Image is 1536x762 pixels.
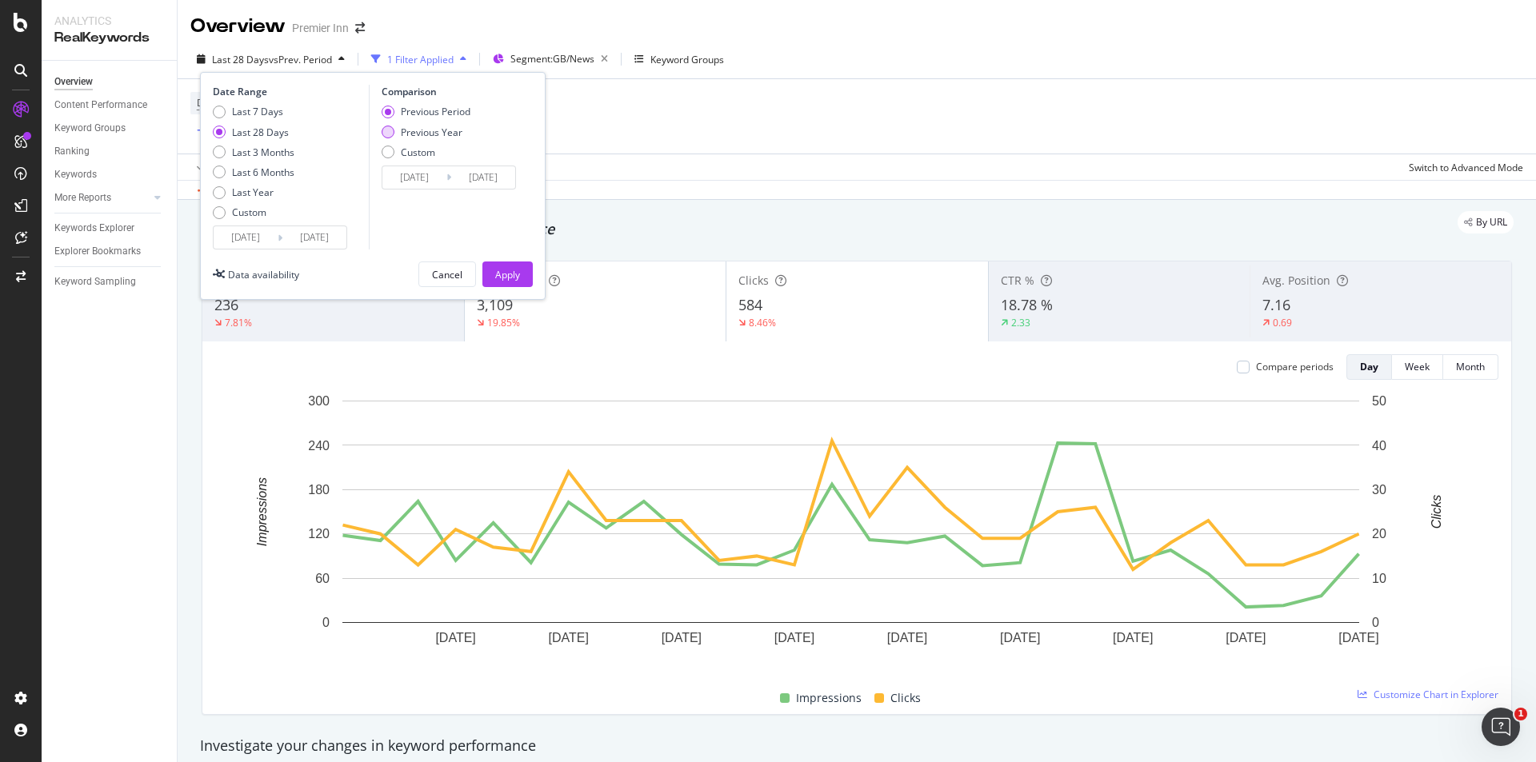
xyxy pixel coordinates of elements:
div: Cancel [432,268,462,281]
text: [DATE] [1338,631,1378,644]
button: Cancel [418,261,476,287]
text: 60 [315,572,330,585]
span: 1 [1514,708,1527,720]
div: Month [1456,360,1485,373]
div: Last 28 Days [232,126,289,139]
text: Clicks [1430,495,1443,529]
div: Custom [232,205,266,219]
a: Keywords Explorer [54,220,166,237]
input: Start Date [382,166,446,189]
div: Previous Year [382,126,470,139]
text: [DATE] [662,631,702,644]
a: Keyword Sampling [54,273,166,290]
div: Analytics [54,13,164,29]
svg: A chart. [215,393,1486,670]
a: Explorer Bookmarks [54,243,166,260]
input: End Date [451,166,515,189]
div: Comparison [382,85,521,98]
span: 7.16 [1262,295,1290,314]
span: Segment: GB/News [510,52,594,66]
div: Week [1405,360,1430,373]
a: Keyword Groups [54,120,166,137]
div: Previous Period [401,105,470,118]
text: 120 [308,527,330,541]
span: vs Prev. Period [269,53,332,66]
div: Custom [213,205,294,219]
button: 1 Filter Applied [365,46,473,72]
text: 240 [308,438,330,452]
span: Device [197,96,227,110]
text: [DATE] [774,631,814,644]
text: 0 [1372,616,1379,629]
div: Last Year [213,186,294,199]
div: Previous Period [382,105,470,118]
text: 180 [308,483,330,497]
text: 0 [322,616,330,629]
span: Last 28 Days [212,53,269,66]
button: Keyword Groups [628,46,730,72]
div: Data availability [228,268,299,281]
input: End Date [282,226,346,249]
div: 19.85% [487,316,520,329]
span: Customize Chart in Explorer [1374,688,1498,701]
div: Last 7 Days [213,105,294,118]
div: Last 3 Months [232,146,294,159]
div: Content Performance [54,97,147,114]
div: 1 Filter Applied [387,53,454,66]
div: 2.33 [1011,316,1030,329]
button: Month [1443,354,1498,380]
a: More Reports [54,190,150,206]
div: Last 7 Days [232,105,283,118]
div: Switch to Advanced Mode [1409,161,1523,174]
button: Last 28 DaysvsPrev. Period [190,46,351,72]
text: 40 [1372,438,1386,452]
button: Add Filter [190,122,254,141]
span: By URL [1476,217,1507,227]
span: CTR % [1001,273,1034,288]
span: Clicks [890,688,921,708]
div: Overview [54,74,93,90]
div: Last 6 Months [232,166,294,179]
div: Date Range [213,85,365,98]
span: 584 [738,295,762,314]
div: Custom [382,146,470,159]
text: 10 [1372,572,1386,585]
div: Ranking [54,143,90,160]
div: Custom [401,146,435,159]
input: Start Date [214,226,278,249]
a: Keywords [54,166,166,183]
div: Keyword Sampling [54,273,136,290]
div: Keyword Groups [650,53,724,66]
text: [DATE] [435,631,475,644]
div: Explorer Bookmarks [54,243,141,260]
text: [DATE] [1000,631,1040,644]
div: More Reports [54,190,111,206]
div: 8.46% [749,316,776,329]
span: 236 [214,295,238,314]
div: Keywords [54,166,97,183]
a: Customize Chart in Explorer [1358,688,1498,701]
div: arrow-right-arrow-left [355,22,365,34]
text: Impressions [255,477,269,546]
div: Keywords Explorer [54,220,134,237]
span: Clicks [738,273,769,288]
a: Content Performance [54,97,166,114]
button: Apply [190,154,237,180]
div: Overview [190,13,286,40]
div: RealKeywords [54,29,164,47]
a: Overview [54,74,166,90]
text: 50 [1372,394,1386,408]
button: Day [1346,354,1392,380]
text: [DATE] [549,631,589,644]
div: Day [1360,360,1378,373]
div: Last 6 Months [213,166,294,179]
div: Previous Year [401,126,462,139]
button: Apply [482,261,533,287]
div: Last 3 Months [213,146,294,159]
span: 18.78 % [1001,295,1053,314]
div: legacy label [1458,211,1514,233]
text: [DATE] [1226,631,1266,644]
div: Compare periods [1256,360,1334,373]
span: Impressions [796,688,862,708]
